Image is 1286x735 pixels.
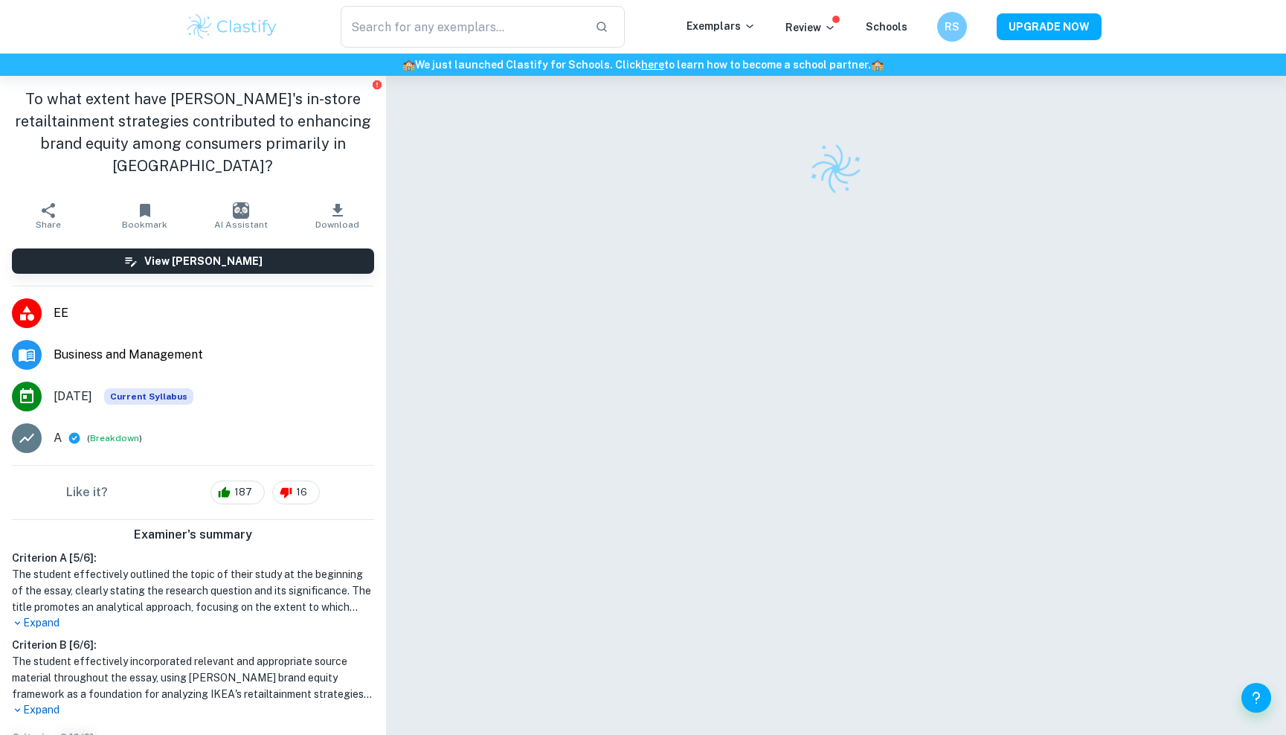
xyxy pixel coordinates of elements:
[871,59,884,71] span: 🏫
[866,21,907,33] a: Schools
[12,702,374,718] p: Expand
[90,431,139,445] button: Breakdown
[803,135,869,202] img: Clastify logo
[785,19,836,36] p: Review
[12,88,374,177] h1: To what extent have [PERSON_NAME]'s in-store retailtainment strategies contributed to enhancing b...
[372,79,383,90] button: Report issue
[288,485,315,500] span: 16
[54,388,92,405] span: [DATE]
[226,485,260,500] span: 187
[641,59,664,71] a: here
[144,253,263,269] h6: View [PERSON_NAME]
[12,248,374,274] button: View [PERSON_NAME]
[289,195,386,237] button: Download
[87,431,142,446] span: ( )
[233,202,249,219] img: AI Assistant
[12,653,374,702] h1: The student effectively incorporated relevant and appropriate source material throughout the essa...
[687,18,756,34] p: Exemplars
[122,219,167,230] span: Bookmark
[937,12,967,42] button: RS
[402,59,415,71] span: 🏫
[12,615,374,631] p: Expand
[1241,683,1271,713] button: Help and Feedback
[66,484,108,501] h6: Like it?
[12,550,374,566] h6: Criterion A [ 5 / 6 ]:
[12,566,374,615] h1: The student effectively outlined the topic of their study at the beginning of the essay, clearly ...
[214,219,268,230] span: AI Assistant
[104,388,193,405] span: Current Syllabus
[97,195,193,237] button: Bookmark
[36,219,61,230] span: Share
[185,12,280,42] img: Clastify logo
[943,19,960,35] h6: RS
[272,481,320,504] div: 16
[193,195,289,237] button: AI Assistant
[210,481,265,504] div: 187
[54,346,374,364] span: Business and Management
[104,388,193,405] div: This exemplar is based on the current syllabus. Feel free to refer to it for inspiration/ideas wh...
[54,429,62,447] p: A
[3,57,1283,73] h6: We just launched Clastify for Schools. Click to learn how to become a school partner.
[6,526,380,544] h6: Examiner's summary
[315,219,359,230] span: Download
[12,637,374,653] h6: Criterion B [ 6 / 6 ]:
[54,304,374,322] span: EE
[997,13,1102,40] button: UPGRADE NOW
[341,6,584,48] input: Search for any exemplars...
